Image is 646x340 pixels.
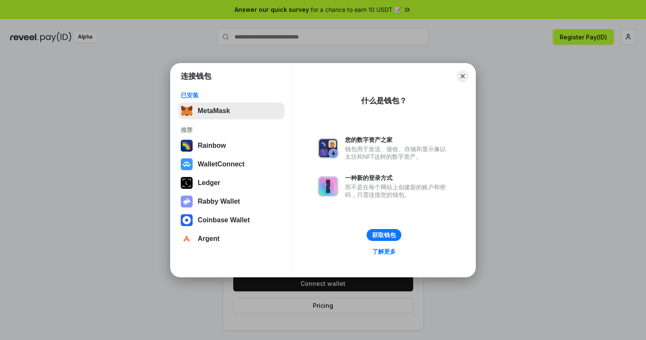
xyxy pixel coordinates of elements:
div: Rabby Wallet [198,198,240,205]
img: svg+xml,%3Csvg%20width%3D%2228%22%20height%3D%2228%22%20viewBox%3D%220%200%2028%2028%22%20fill%3D... [181,158,193,170]
div: MetaMask [198,107,230,115]
img: svg+xml,%3Csvg%20width%3D%2228%22%20height%3D%2228%22%20viewBox%3D%220%200%2028%2028%22%20fill%3D... [181,233,193,245]
img: svg+xml,%3Csvg%20width%3D%22120%22%20height%3D%22120%22%20viewBox%3D%220%200%20120%20120%22%20fil... [181,140,193,152]
button: Argent [178,230,284,247]
button: 获取钱包 [367,229,401,241]
button: MetaMask [178,102,284,119]
h1: 连接钱包 [181,71,211,81]
img: svg+xml,%3Csvg%20xmlns%3D%22http%3A%2F%2Fwww.w3.org%2F2000%2Fsvg%22%20fill%3D%22none%22%20viewBox... [181,196,193,207]
div: 了解更多 [372,248,396,255]
button: Coinbase Wallet [178,212,284,229]
div: 推荐 [181,126,282,134]
div: Coinbase Wallet [198,216,250,224]
button: WalletConnect [178,156,284,173]
img: svg+xml,%3Csvg%20width%3D%2228%22%20height%3D%2228%22%20viewBox%3D%220%200%2028%2028%22%20fill%3D... [181,214,193,226]
div: 您的数字资产之家 [345,136,450,144]
img: svg+xml,%3Csvg%20xmlns%3D%22http%3A%2F%2Fwww.w3.org%2F2000%2Fsvg%22%20fill%3D%22none%22%20viewBox... [318,176,338,196]
div: 而不是在每个网站上创建新的账户和密码，只需连接您的钱包。 [345,183,450,199]
img: svg+xml,%3Csvg%20xmlns%3D%22http%3A%2F%2Fwww.w3.org%2F2000%2Fsvg%22%20width%3D%2228%22%20height%3... [181,177,193,189]
div: 钱包用于发送、接收、存储和显示像以太坊和NFT这样的数字资产。 [345,145,450,160]
div: 已安装 [181,91,282,99]
div: Ledger [198,179,220,187]
div: 一种新的登录方式 [345,174,450,182]
div: 什么是钱包？ [361,96,407,106]
div: Rainbow [198,142,226,149]
img: svg+xml,%3Csvg%20xmlns%3D%22http%3A%2F%2Fwww.w3.org%2F2000%2Fsvg%22%20fill%3D%22none%22%20viewBox... [318,138,338,158]
button: Rainbow [178,137,284,154]
div: 获取钱包 [372,231,396,239]
div: Argent [198,235,220,243]
div: WalletConnect [198,160,245,168]
img: svg+xml,%3Csvg%20fill%3D%22none%22%20height%3D%2233%22%20viewBox%3D%220%200%2035%2033%22%20width%... [181,105,193,117]
button: Rabby Wallet [178,193,284,210]
button: Close [457,70,469,82]
a: 了解更多 [367,246,401,257]
button: Ledger [178,174,284,191]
